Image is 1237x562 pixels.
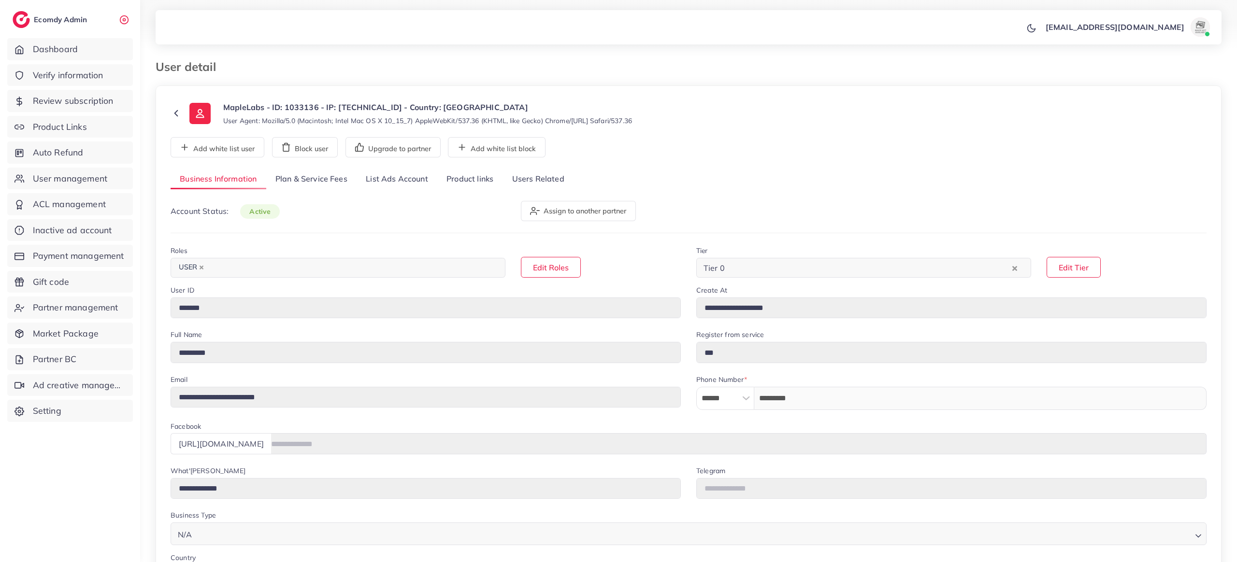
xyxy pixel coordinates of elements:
a: Partner management [7,296,133,319]
a: Payment management [7,245,133,267]
img: ic-user-info.36bf1079.svg [189,103,211,124]
h3: User detail [156,60,224,74]
img: avatar [1191,17,1210,37]
button: Block user [272,137,338,157]
span: Gift code [33,276,69,288]
label: Full Name [171,330,202,339]
a: Inactive ad account [7,219,133,241]
span: Review subscription [33,95,114,107]
span: Product Links [33,121,87,133]
span: N/A [176,528,194,542]
button: Deselect USER [199,265,204,270]
div: Search for option [696,258,1031,278]
input: Search for option [728,260,1010,275]
label: Phone Number [696,375,747,384]
span: Verify information [33,69,103,82]
span: Auto Refund [33,146,84,159]
a: Product links [437,169,503,190]
label: Email [171,375,187,384]
a: Gift code [7,271,133,293]
label: Facebook [171,421,201,431]
h2: Ecomdy Admin [34,15,89,24]
p: [EMAIL_ADDRESS][DOMAIN_NAME] [1046,21,1184,33]
a: Users Related [503,169,573,190]
label: Create At [696,285,727,295]
button: Add white list user [171,137,264,157]
label: Roles [171,246,187,255]
span: User management [33,172,107,185]
a: Ad creative management [7,374,133,396]
span: USER [174,261,208,274]
span: Tier 0 [702,261,727,275]
label: Tier [696,246,708,255]
span: Market Package [33,327,99,340]
input: Search for option [195,525,1191,542]
a: logoEcomdy Admin [13,11,89,28]
span: Partner management [33,301,118,314]
label: Telegram [696,466,725,476]
a: Verify information [7,64,133,86]
a: Product Links [7,116,133,138]
button: Add white list block [448,137,546,157]
div: [URL][DOMAIN_NAME] [171,433,272,454]
label: Business Type [171,510,216,520]
img: logo [13,11,30,28]
div: Search for option [171,522,1207,545]
button: Assign to another partner [521,201,636,221]
a: Auto Refund [7,141,133,164]
a: User management [7,168,133,190]
button: Edit Roles [521,257,581,278]
input: Search for option [209,260,493,275]
label: Register from service [696,330,764,339]
p: Account Status: [171,205,280,217]
small: User Agent: Mozilla/5.0 (Macintosh; Intel Mac OS X 10_15_7) AppleWebKit/537.36 (KHTML, like Gecko... [223,116,632,126]
span: Ad creative management [33,379,126,392]
span: Dashboard [33,43,78,56]
a: Dashboard [7,38,133,60]
label: What'[PERSON_NAME] [171,466,245,476]
a: Partner BC [7,348,133,370]
button: Edit Tier [1047,257,1101,278]
span: active [240,204,280,219]
a: Setting [7,400,133,422]
button: Clear Selected [1012,262,1017,273]
a: [EMAIL_ADDRESS][DOMAIN_NAME]avatar [1040,17,1214,37]
a: Business Information [171,169,266,190]
span: Inactive ad account [33,224,112,237]
button: Upgrade to partner [345,137,441,157]
label: User ID [171,285,194,295]
span: Payment management [33,250,124,262]
a: ACL management [7,193,133,215]
span: Partner BC [33,353,77,365]
p: MapleLabs - ID: 1033136 - IP: [TECHNICAL_ID] - Country: [GEOGRAPHIC_DATA] [223,101,632,113]
span: ACL management [33,198,106,211]
a: Market Package [7,323,133,345]
span: Setting [33,405,61,417]
div: Search for option [171,258,505,278]
a: List Ads Account [357,169,437,190]
a: Review subscription [7,90,133,112]
a: Plan & Service Fees [266,169,357,190]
